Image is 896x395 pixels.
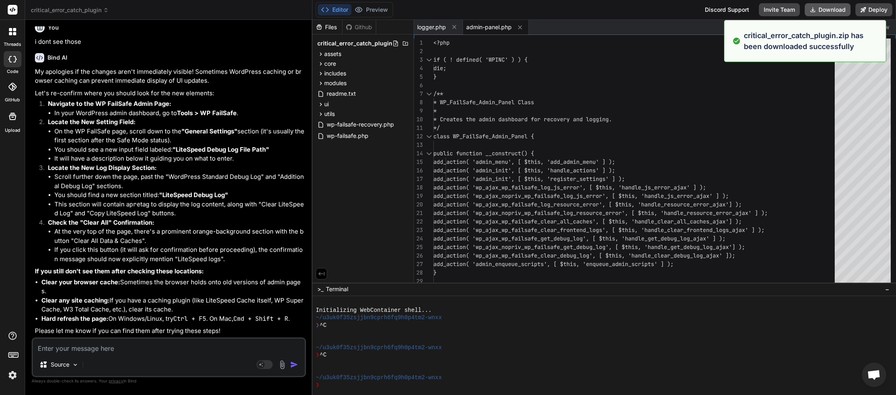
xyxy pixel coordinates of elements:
span: add_action( 'wp_ajax_wp_failsafe_get_debug [433,235,570,242]
div: 4 [414,64,423,73]
span: add_action( 'wp_ajax_nopriv_wp_failsafe_lo [433,209,570,217]
li: You should see a new input field labeled: [54,145,304,155]
span: ajax' ] ); [732,226,765,234]
span: modules [324,79,347,87]
div: 8 [414,98,423,107]
span: _ajax' ] ); [732,209,768,217]
span: } [433,269,437,276]
label: threads [4,41,21,48]
div: 12 [414,132,423,141]
div: Click to collapse the range. [424,149,434,158]
span: is, 'enqueue_admin_scripts' ] ); [570,260,674,268]
div: Open chat [862,363,886,387]
span: ~/u3uk0f35zsjjbn9cprh6fq9h0p4tm2-wnxx [316,344,442,351]
span: ] ); [729,218,742,225]
span: add_action( 'wp_ajax_wp_failsafe_log_js_er [433,184,570,191]
span: t_debug_log', [ $this, 'handle_get_debug_log_ajax' [570,243,732,251]
p: critical_error_catch_plugin.zip has been downloaded successfully [744,30,881,52]
div: 16 [414,166,423,175]
span: gging. [592,116,612,123]
div: 1 [414,39,423,47]
span: g_resource_error', [ $this, 'handle_resource_error [570,209,732,217]
div: 10 [414,115,423,124]
span: die; [433,64,446,72]
strong: "General Settings" [181,127,237,135]
li: If you click this button (it will ask for confirmation before proceeding), the confirmation messa... [54,245,304,264]
h6: Bind AI [47,54,67,62]
button: Download [805,3,851,16]
strong: "LiteSpeed Debug Log" [159,191,228,199]
span: add_action( 'admin_enqueue_scripts', [ $th [433,260,570,268]
span: logger.php [417,23,446,31]
p: Source [51,361,69,369]
div: 19 [414,192,423,200]
div: Discord Support [700,3,754,16]
strong: "LiteSpeed Debug Log File Path" [172,146,269,153]
span: <?php [433,39,450,46]
span: ^C [320,322,327,329]
label: Upload [5,127,20,134]
button: Editor [318,4,351,15]
button: Preview [351,4,391,15]
label: GitHub [5,97,20,103]
span: privacy [109,378,123,383]
button: Invite Team [759,3,800,16]
div: 22 [414,217,423,226]
li: You should find a new section titled: [54,191,304,200]
span: ❯ [316,381,320,389]
div: 7 [414,90,423,98]
div: 3 [414,56,423,64]
li: On Windows/Linux, try . On Mac, . [41,314,304,324]
strong: Tools > WP FailSafe [177,109,237,117]
li: It will have a description below it guiding you on what to enter. [54,154,304,163]
button: − [883,283,891,296]
div: 15 [414,158,423,166]
span: ❯ [316,351,320,359]
div: 20 [414,200,423,209]
span: class WP_FailSafe_Admin_Panel { [433,133,534,140]
span: wp-failsafe-recovery.php [326,120,395,129]
code: Cmd + Shift + R [233,315,288,323]
span: min_menu' ] ); [570,158,615,165]
p: Let's re-confirm where you should look for the new elements: [35,89,304,98]
span: er_settings' ] ); [570,175,625,182]
button: Deploy [855,3,892,16]
span: add_action( 'admin_menu', [ $this, 'add_ad [433,158,570,165]
div: Click to collapse the range. [424,90,434,98]
li: Scroll further down the page, past the "WordPress Standard Debug Log" and "Additional Debug Log" ... [54,172,304,191]
div: 27 [414,260,423,268]
span: ^C [320,351,327,359]
div: 14 [414,149,423,158]
span: >_ [317,285,323,293]
div: 18 [414,183,423,192]
span: _log', [ $this, 'handle_get_debug_log_ajax' ] ); [570,235,726,242]
img: alert [732,30,741,52]
li: Sometimes the browser holds onto old versions of admin pages. [41,278,304,296]
p: Please let me know if you can find them after trying these steps! [35,326,304,336]
span: includes [324,69,346,77]
img: attachment [278,360,287,369]
div: 13 [414,141,423,149]
div: 9 [414,107,423,115]
img: Pick Models [72,361,79,368]
span: critical_error_catch_plugin [31,6,109,14]
strong: Locate the New Setting Field: [48,118,136,126]
span: critical_error_catch_plugin [317,39,392,47]
strong: Clear your browser cache: [41,278,120,286]
li: In your WordPress admin dashboard, go to . [54,109,304,118]
span: ~/u3uk0f35zsjjbn9cprh6fq9h0p4tm2-wnxx [316,314,442,321]
strong: If you still don't see them after checking these locations: [35,267,204,275]
li: This section will contain a tag to display the log content, along with "Clear LiteSpeed Log" and ... [54,200,304,218]
div: 24 [414,234,423,243]
span: _actions' ] ); [570,167,615,174]
span: ❯ [316,322,320,329]
span: ntend_logs', [ $this, 'handle_clear_frontend_logs_ [570,226,732,234]
span: ); [729,252,735,259]
span: add_action( 'wp_ajax_wp_failsafe_clear_all [433,218,570,225]
span: public function __construct() { [433,150,534,157]
div: Click to collapse the range. [424,56,434,64]
span: } [433,73,437,80]
div: 21 [414,209,423,217]
span: add_action( 'admin_init', [ $this, 'regist [433,175,570,182]
span: rce_error', [ $this, 'handle_resource_error_ajax' [570,201,729,208]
